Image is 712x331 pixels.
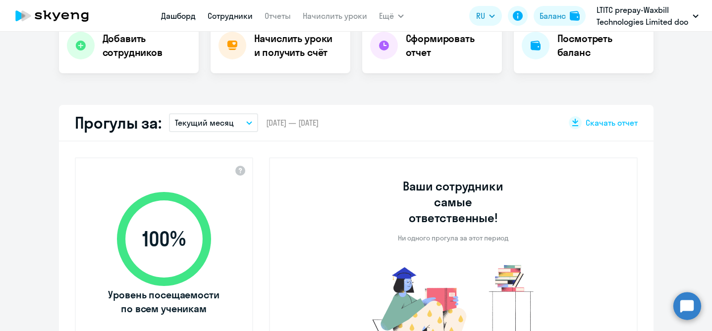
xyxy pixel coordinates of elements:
[597,4,689,28] p: LTITC prepay-Waxbill Technologies Limited doo [GEOGRAPHIC_DATA], АНДРОМЕДА ЛАБ, ООО
[398,234,508,242] p: Ни одного прогула за этот период
[379,6,404,26] button: Ещё
[557,32,646,59] h4: Посмотреть баланс
[570,11,580,21] img: balance
[161,11,196,21] a: Дашборд
[175,117,234,129] p: Текущий месяц
[379,10,394,22] span: Ещё
[265,11,291,21] a: Отчеты
[476,10,485,22] span: RU
[406,32,494,59] h4: Сформировать отчет
[254,32,340,59] h4: Начислить уроки и получить счёт
[586,117,638,128] span: Скачать отчет
[107,288,221,316] span: Уровень посещаемости по всем ученикам
[103,32,191,59] h4: Добавить сотрудников
[75,113,162,133] h2: Прогулы за:
[266,117,319,128] span: [DATE] — [DATE]
[303,11,367,21] a: Начислить уроки
[534,6,586,26] button: Балансbalance
[592,4,704,28] button: LTITC prepay-Waxbill Technologies Limited doo [GEOGRAPHIC_DATA], АНДРОМЕДА ЛАБ, ООО
[107,227,221,251] span: 100 %
[540,10,566,22] div: Баланс
[208,11,253,21] a: Сотрудники
[469,6,502,26] button: RU
[169,113,258,132] button: Текущий месяц
[389,178,517,226] h3: Ваши сотрудники самые ответственные!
